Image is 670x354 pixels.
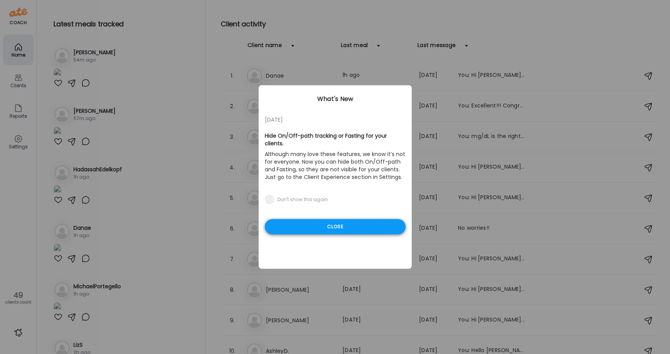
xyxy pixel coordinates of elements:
[277,196,328,203] div: Don't show this again
[265,132,387,147] b: Hide On/Off-path tracking or Fasting for your clients.
[265,149,406,182] p: Although many love these features, we know it’s not for everyone. Now you can hide both On/Off-pa...
[265,115,406,124] div: [DATE]
[265,219,406,234] div: Close
[259,94,412,104] div: What's New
